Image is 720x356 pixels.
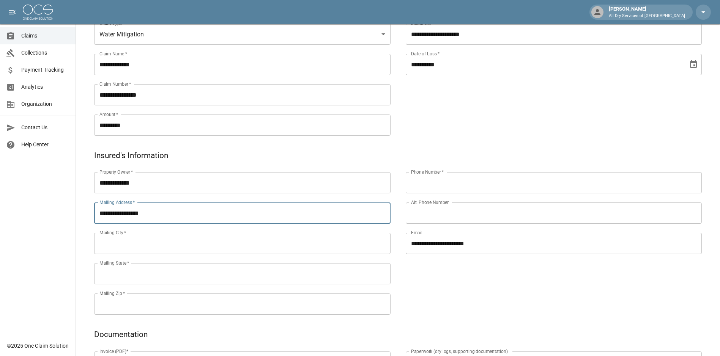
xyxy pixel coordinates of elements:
span: Claims [21,32,69,40]
label: Mailing City [99,229,126,236]
label: Mailing Address [99,199,135,205]
label: Paperwork (dry logs, supporting documentation) [411,348,508,354]
div: [PERSON_NAME] [606,5,688,19]
button: Choose date, selected date is Jun 11, 2025 [686,57,701,72]
label: Alt. Phone Number [411,199,449,205]
label: Claim Name [99,50,127,57]
p: All Dry Services of [GEOGRAPHIC_DATA] [609,13,685,19]
div: © 2025 One Claim Solution [7,342,69,350]
label: Amount [99,111,118,118]
label: Date of Loss [411,50,440,57]
span: Contact Us [21,124,69,132]
label: Phone Number [411,169,444,175]
span: Collections [21,49,69,57]
label: Claim Number [99,81,131,87]
span: Organization [21,100,69,108]
span: Payment Tracking [21,66,69,74]
label: Mailing State [99,260,129,266]
label: Mailing Zip [99,290,125,296]
label: Email [411,229,422,236]
img: ocs-logo-white-transparent.png [23,5,53,20]
div: Water Mitigation [94,24,391,45]
label: Invoice (PDF)* [99,348,129,354]
span: Help Center [21,141,69,149]
button: open drawer [5,5,20,20]
label: Property Owner [99,169,133,175]
span: Analytics [21,83,69,91]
